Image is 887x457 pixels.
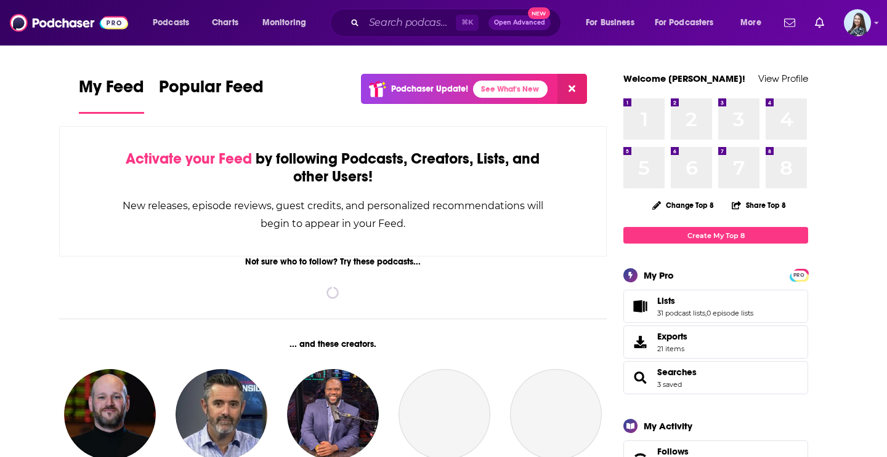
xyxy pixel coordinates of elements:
span: For Business [586,14,634,31]
span: More [740,14,761,31]
span: , [705,309,707,317]
div: Search podcasts, credits, & more... [342,9,573,37]
a: Searches [628,369,652,386]
span: Activate your Feed [126,149,252,168]
button: open menu [732,13,777,33]
button: open menu [577,13,650,33]
a: 31 podcast lists [657,309,705,317]
span: For Podcasters [655,14,714,31]
button: Share Top 8 [731,193,787,217]
button: Change Top 8 [645,197,721,213]
a: Follows [657,446,771,457]
button: open menu [254,13,322,33]
a: 3 saved [657,380,682,389]
img: Podchaser - Follow, Share and Rate Podcasts [10,11,128,34]
div: My Pro [644,269,674,281]
span: PRO [792,271,806,280]
a: PRO [792,270,806,279]
a: Charts [204,13,246,33]
div: My Activity [644,420,692,432]
a: Exports [623,325,808,359]
span: Podcasts [153,14,189,31]
a: 0 episode lists [707,309,753,317]
span: Searches [623,361,808,394]
div: Not sure who to follow? Try these podcasts... [59,256,607,267]
span: Exports [657,331,687,342]
span: Monitoring [262,14,306,31]
a: Create My Top 8 [623,227,808,244]
button: Show profile menu [844,9,871,36]
span: My Feed [79,76,144,105]
div: by following Podcasts, Creators, Lists, and other Users! [121,150,545,186]
a: Welcome [PERSON_NAME]! [623,73,745,84]
span: New [528,7,550,19]
p: Podchaser Update! [391,84,468,94]
span: ⌘ K [456,15,479,31]
input: Search podcasts, credits, & more... [364,13,456,33]
a: Show notifications dropdown [779,12,800,33]
a: My Feed [79,76,144,114]
a: View Profile [758,73,808,84]
img: User Profile [844,9,871,36]
a: Popular Feed [159,76,264,114]
a: Show notifications dropdown [810,12,829,33]
a: See What's New [473,81,548,98]
span: Popular Feed [159,76,264,105]
button: open menu [647,13,732,33]
button: Open AdvancedNew [488,15,551,30]
a: Lists [628,298,652,315]
span: Lists [657,295,675,306]
span: Follows [657,446,689,457]
div: ... and these creators. [59,339,607,349]
span: Exports [628,333,652,351]
span: Lists [623,290,808,323]
span: 21 items [657,344,687,353]
a: Lists [657,295,753,306]
button: open menu [144,13,205,33]
div: New releases, episode reviews, guest credits, and personalized recommendations will begin to appe... [121,197,545,232]
span: Logged in as brookefortierpr [844,9,871,36]
span: Charts [212,14,238,31]
span: Open Advanced [494,20,545,26]
a: Searches [657,367,697,378]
